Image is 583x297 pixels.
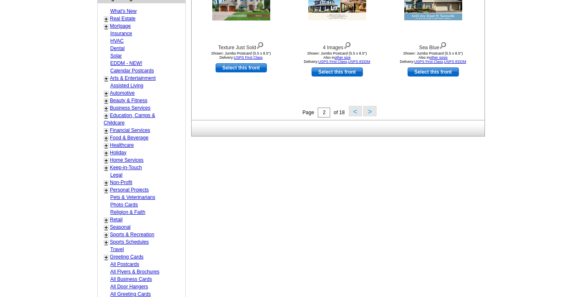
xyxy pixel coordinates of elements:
a: + [105,135,108,141]
a: Pets & Veterinarians [110,194,156,200]
span: of 18 [333,110,345,115]
a: Retail [110,217,123,223]
a: HVAC [110,38,124,44]
a: other sizes [429,55,448,60]
a: All Postcards [110,261,139,267]
a: Mortgage [110,23,131,29]
a: Beauty & Fitness [110,98,148,103]
iframe: LiveChat chat widget [417,105,583,297]
a: Food & Beverage [110,135,149,141]
a: + [105,113,108,119]
div: Sea Blue [388,40,479,51]
a: Healthcare [110,142,134,148]
a: Calendar Postcards [110,68,154,74]
a: + [105,142,108,149]
a: + [105,150,108,156]
a: + [105,23,108,30]
a: + [105,98,108,104]
a: Greeting Cards [110,254,144,260]
a: USPS First Class [414,60,443,64]
a: Travel [110,247,124,252]
a: What's New [110,8,137,14]
a: Holiday [110,150,127,156]
a: Real Estate [110,16,136,22]
button: > [363,106,377,116]
div: 4 Images [292,40,383,51]
span: Page [302,110,314,115]
a: + [105,165,108,171]
a: USPS EDDM [348,60,370,64]
a: + [105,127,108,134]
a: Non-Profit [110,180,132,185]
img: view design details [343,40,351,49]
a: + [105,217,108,223]
a: Home Services [110,157,144,163]
a: Automotive [110,90,135,96]
a: Arts & Entertainment [110,75,156,81]
a: Photo Cards [110,202,138,208]
a: use this design [408,67,459,77]
div: Texture Just Sold [196,40,287,51]
a: Assisted Living [110,83,144,89]
a: EDDM - NEW! [110,60,142,66]
a: Insurance [110,31,132,36]
a: Dental [110,46,125,51]
a: USPS EDDM [444,60,466,64]
img: view design details [439,40,447,49]
div: Shown: Jumbo Postcard (5.5 x 8.5") Delivery: [196,51,287,60]
span: Also in [418,55,448,60]
img: view design details [256,40,264,49]
a: use this design [216,63,267,72]
a: + [105,157,108,164]
a: USPS First Class [234,55,263,60]
a: All Door Hangers [110,284,148,290]
a: Religion & Faith [110,209,146,215]
a: + [105,105,108,112]
a: use this design [312,67,363,77]
a: Sports Schedules [110,239,149,245]
a: All Greeting Cards [110,291,151,297]
button: < [349,106,362,116]
div: Shown: Jumbo Postcard (5.5 x 8.5") Delivery: , [388,51,479,64]
a: Legal [110,172,122,178]
div: Shown: Jumbo Postcard (5.5 x 8.5") Delivery: , [292,51,383,64]
a: + [105,16,108,22]
a: Solar [110,53,122,59]
a: Education, Camps & Childcare [104,113,155,126]
a: Personal Projects [110,187,149,193]
a: + [105,90,108,97]
a: Keep-in-Touch [110,165,142,170]
span: Also in [323,55,350,60]
a: + [105,75,108,82]
a: Business Services [110,105,151,111]
a: All Business Cards [110,276,152,282]
a: + [105,187,108,194]
a: + [105,224,108,231]
a: All Flyers & Brochures [110,269,160,275]
a: other size [334,55,350,60]
a: + [105,239,108,246]
a: + [105,254,108,261]
a: Sports & Recreation [110,232,154,237]
a: + [105,232,108,238]
a: Financial Services [110,127,150,133]
a: + [105,180,108,186]
a: USPS First Class [318,60,347,64]
a: Seasonal [110,224,131,230]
